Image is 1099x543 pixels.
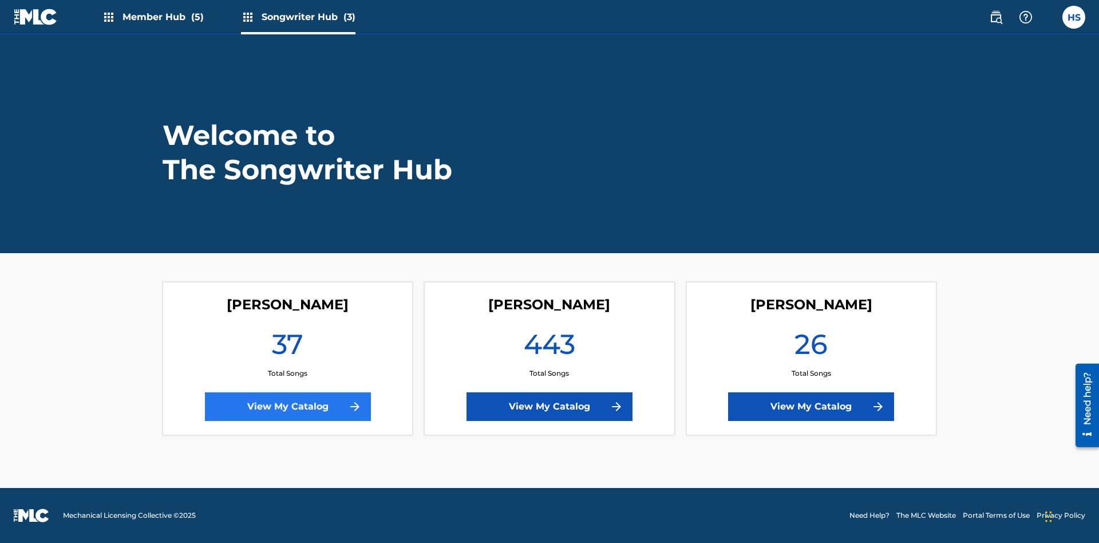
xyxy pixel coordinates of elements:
[1014,6,1037,29] div: Help
[896,510,956,521] a: The MLC Website
[343,11,355,22] span: (3)
[268,368,307,379] p: Total Songs
[63,510,196,521] span: Mechanical Licensing Collective © 2025
[529,368,569,379] p: Total Songs
[524,327,575,368] h1: 443
[348,400,362,414] img: f7272a7cc735f4ea7f67.svg
[1042,488,1099,543] iframe: Chat Widget
[227,296,349,313] h4: Lorna Singerton
[102,10,116,24] img: Top Rightsholders
[1062,6,1085,29] div: User Menu
[241,10,255,24] img: Top Rightsholders
[163,118,454,187] h1: Welcome to The Songwriter Hub
[467,392,632,421] a: View My Catalog
[191,11,204,22] span: (5)
[14,509,49,522] img: logo
[750,296,872,313] h4: Christina Singuilera
[122,10,204,23] span: Member Hub
[1019,10,1033,24] img: help
[849,510,890,521] a: Need Help?
[794,327,828,368] h1: 26
[871,400,885,414] img: f7272a7cc735f4ea7f67.svg
[610,400,623,414] img: f7272a7cc735f4ea7f67.svg
[488,296,610,313] h4: Toby Songwriter
[1067,359,1099,453] iframe: Resource Center
[728,392,894,421] a: View My Catalog
[1044,11,1055,23] div: Notifications
[272,327,303,368] h1: 37
[963,510,1030,521] a: Portal Terms of Use
[989,10,1003,24] img: search
[262,10,355,23] span: Songwriter Hub
[792,368,831,379] p: Total Songs
[14,9,58,25] img: MLC Logo
[1037,510,1085,521] a: Privacy Policy
[985,6,1007,29] a: Public Search
[205,392,371,421] a: View My Catalog
[1045,499,1052,534] div: Drag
